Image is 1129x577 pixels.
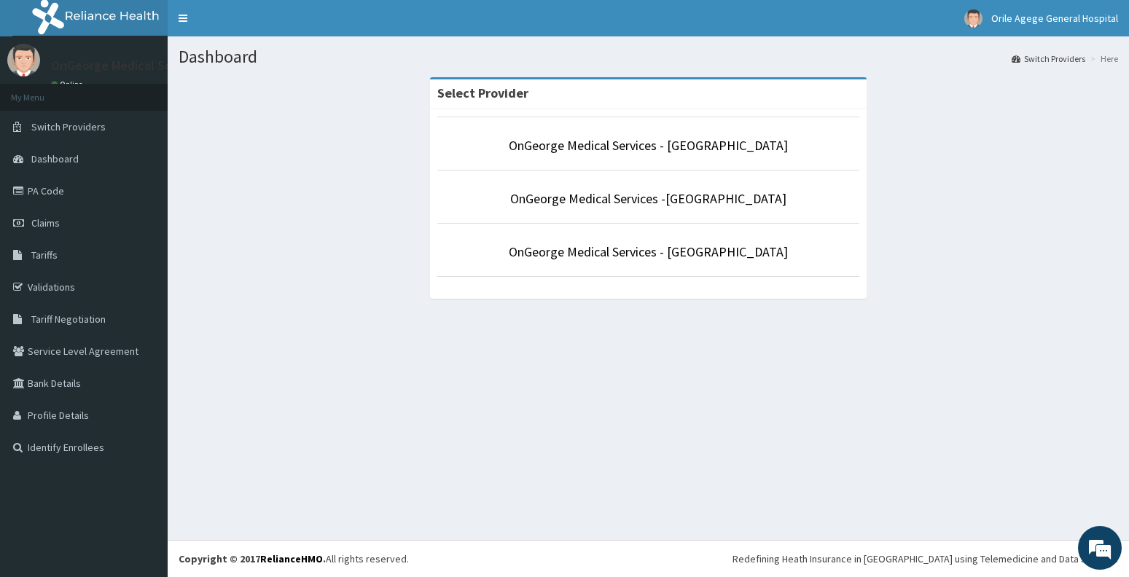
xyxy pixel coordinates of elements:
[31,216,60,229] span: Claims
[51,59,206,72] p: OnGeorge Medical Services
[31,152,79,165] span: Dashboard
[1012,52,1085,65] a: Switch Providers
[1087,52,1118,65] li: Here
[31,248,58,262] span: Tariffs
[510,190,786,207] a: OnGeorge Medical Services -[GEOGRAPHIC_DATA]
[31,313,106,326] span: Tariff Negotiation
[509,243,788,260] a: OnGeorge Medical Services - [GEOGRAPHIC_DATA]
[991,12,1118,25] span: Orile Agege General Hospital
[964,9,982,28] img: User Image
[437,85,528,101] strong: Select Provider
[51,79,86,90] a: Online
[179,47,1118,66] h1: Dashboard
[260,552,323,565] a: RelianceHMO
[509,137,788,154] a: OnGeorge Medical Services - [GEOGRAPHIC_DATA]
[733,552,1118,566] div: Redefining Heath Insurance in [GEOGRAPHIC_DATA] using Telemedicine and Data Science!
[31,120,106,133] span: Switch Providers
[7,44,40,76] img: User Image
[179,552,326,565] strong: Copyright © 2017 .
[168,540,1129,577] footer: All rights reserved.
